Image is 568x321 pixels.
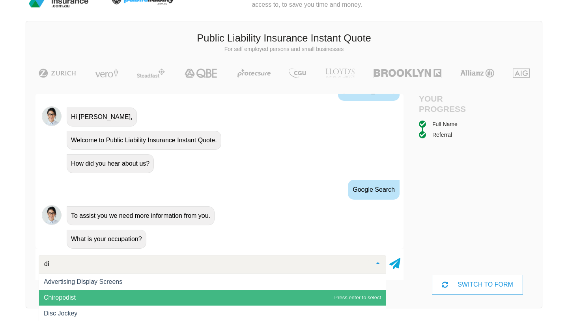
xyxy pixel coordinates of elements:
[44,278,122,285] span: Advertising Display Screens
[234,68,274,78] img: Protecsure | Public Liability Insurance
[67,154,154,173] div: How did you hear about us?
[42,260,370,268] input: Search or select your occupation
[32,31,536,45] h3: Public Liability Insurance Instant Quote
[32,45,536,53] p: For self employed persons and small businesses
[321,68,359,78] img: LLOYD's | Public Liability Insurance
[92,68,122,78] img: Vero | Public Liability Insurance
[370,68,444,78] img: Brooklyn | Public Liability Insurance
[42,106,62,126] img: Chatbot | PLI
[67,206,215,225] div: To assist you we need more information from you.
[44,310,77,317] span: Disc Jockey
[432,120,458,128] div: Full Name
[432,275,523,295] div: SWITCH TO FORM
[42,205,62,225] img: Chatbot | PLI
[67,230,146,249] div: What is your occupation?
[67,131,221,150] div: Welcome to Public Liability Insurance Instant Quote.
[180,68,222,78] img: QBE | Public Liability Insurance
[67,108,137,127] div: Hi [PERSON_NAME],
[348,180,400,200] div: Google Search
[35,68,80,78] img: Zurich | Public Liability Insurance
[432,130,452,139] div: Referral
[286,68,309,78] img: CGU | Public Liability Insurance
[134,68,168,78] img: Steadfast | Public Liability Insurance
[44,294,76,301] span: Chiropodist
[419,94,478,113] h4: Your Progress
[456,68,498,78] img: Allianz | Public Liability Insurance
[510,68,533,78] img: AIG | Public Liability Insurance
